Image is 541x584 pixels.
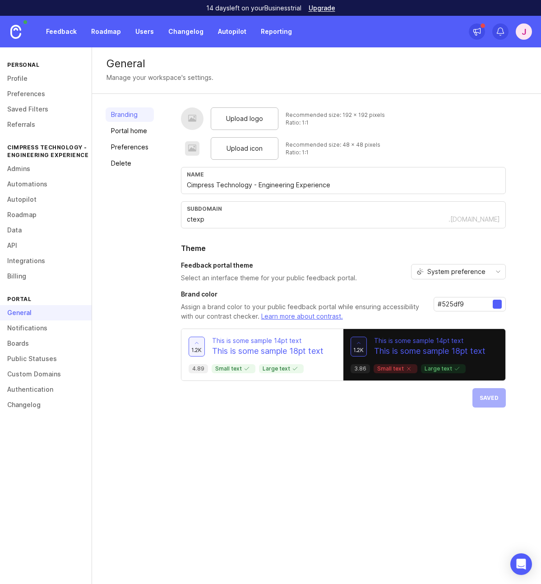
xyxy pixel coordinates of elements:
p: This is some sample 18pt text [212,345,324,357]
div: General [106,58,527,69]
div: toggle menu [411,264,506,279]
h3: Feedback portal theme [181,261,357,270]
input: Subdomain [187,214,449,224]
a: Preferences [106,140,154,154]
a: Learn more about contrast. [261,312,343,320]
div: Manage your workspace's settings. [106,73,213,83]
a: Reporting [255,23,297,40]
span: 1.2k [353,346,364,354]
span: Upload logo [226,114,263,124]
p: This is some sample 18pt text [374,345,486,357]
p: Large text [425,365,462,372]
a: Changelog [163,23,209,40]
p: Select an interface theme for your public feedback portal. [181,273,357,283]
p: Large text [263,365,300,372]
div: Recommended size: 192 x 192 pixels [286,111,385,119]
a: Autopilot [213,23,252,40]
svg: prefix icon SunMoon [416,268,424,275]
button: 1.2k [189,337,205,357]
a: Branding [106,107,154,122]
p: 3.86 [354,365,366,372]
span: Upload icon [227,144,263,153]
a: Delete [106,156,154,171]
svg: toggle icon [491,268,505,275]
p: 4.89 [192,365,204,372]
div: Ratio: 1:1 [286,148,380,156]
p: Small text [215,365,252,372]
a: Users [130,23,159,40]
p: This is some sample 14pt text [374,336,486,345]
a: Roadmap [86,23,126,40]
p: 14 days left on your Business trial [206,4,301,13]
div: .[DOMAIN_NAME] [449,215,500,224]
p: Small text [377,365,414,372]
div: Ratio: 1:1 [286,119,385,126]
h2: Theme [181,243,506,254]
button: J [516,23,532,40]
span: 1.2k [191,346,202,354]
div: Name [187,171,500,178]
a: Feedback [41,23,82,40]
button: 1.2k [351,337,367,357]
p: Assign a brand color to your public feedback portal while ensuring accessibility with our contras... [181,302,426,321]
div: Recommended size: 48 x 48 pixels [286,141,380,148]
a: Upgrade [309,5,335,11]
div: subdomain [187,205,500,212]
span: System preference [427,267,486,277]
img: Canny Home [10,25,21,39]
a: Portal home [106,124,154,138]
p: This is some sample 14pt text [212,336,324,345]
h3: Brand color [181,290,426,299]
div: Open Intercom Messenger [510,553,532,575]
